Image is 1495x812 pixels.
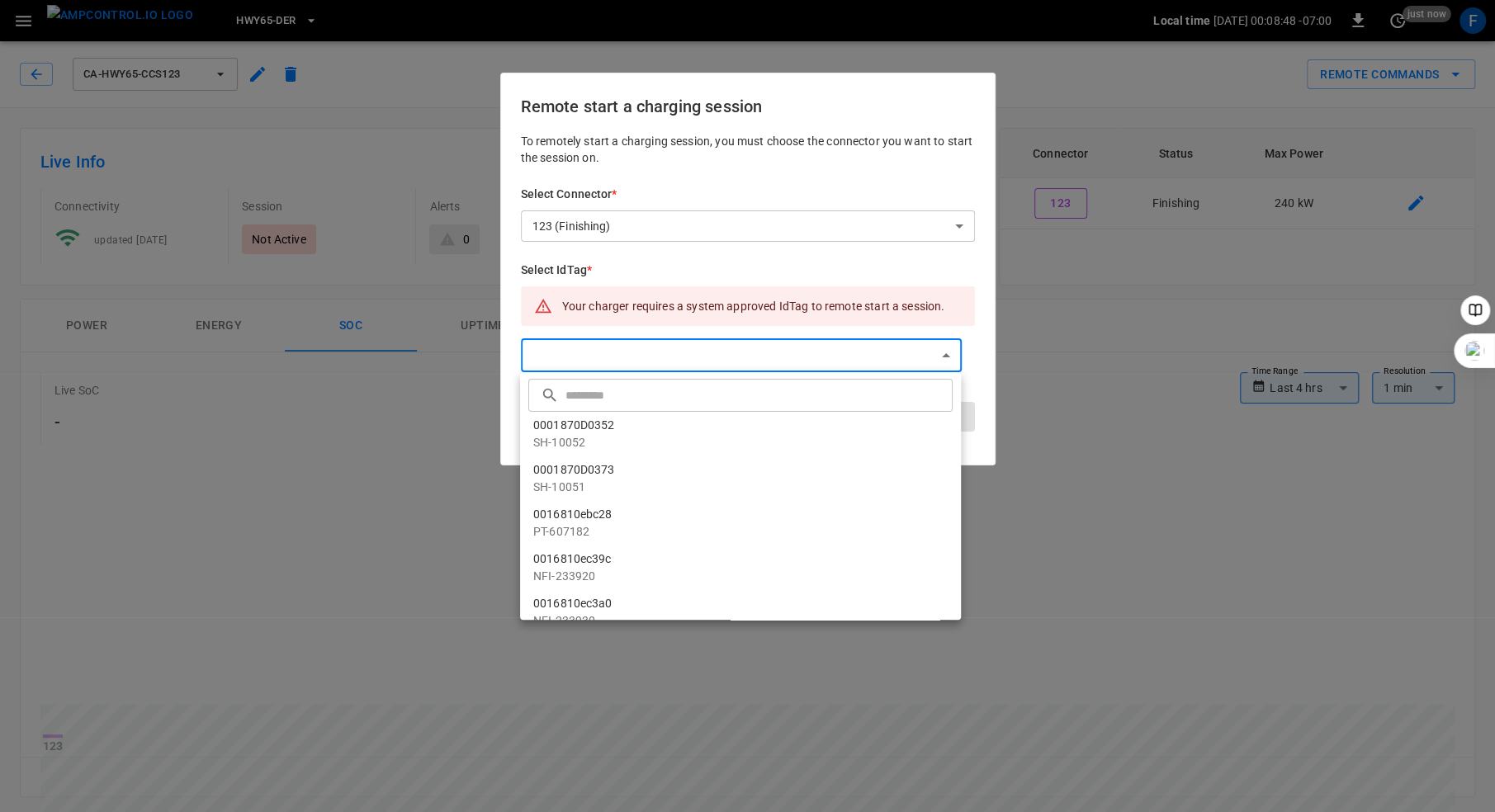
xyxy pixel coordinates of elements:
p: SH-10051 [533,479,948,496]
p: NFI-233920 [533,568,948,585]
p: NFI-233930 [533,612,948,630]
li: 0016810ec3a0 [520,590,961,635]
p: PT-607182 [533,523,948,541]
li: 0001870D0373 [520,456,961,501]
li: 0016810ebc28 [520,501,961,545]
li: 0001870D0352 [520,412,961,456]
p: SH-10052 [533,434,948,451]
li: 0016810ec39c [520,545,961,590]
